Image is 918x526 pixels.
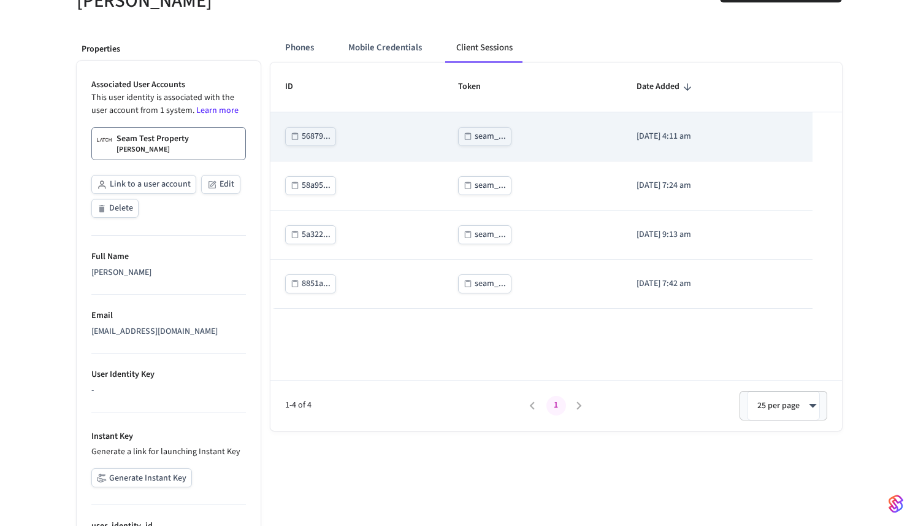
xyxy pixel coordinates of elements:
p: Associated User Accounts [91,79,246,91]
p: [DATE] 9:13 am [637,228,798,241]
div: [PERSON_NAME] [91,266,246,279]
div: seam_... [475,178,506,193]
span: ID [285,77,309,96]
a: Learn more [196,104,239,117]
p: [PERSON_NAME] [117,145,170,155]
button: Generate Instant Key [91,468,192,487]
button: Edit [201,175,240,194]
div: 5a322... [302,227,331,242]
img: SeamLogoGradient.69752ec5.svg [889,494,903,514]
p: Properties [82,43,256,56]
div: 58a95... [302,178,331,193]
button: 8851a... [285,274,336,293]
p: Instant Key [91,430,246,443]
button: Phones [275,33,324,63]
span: Token [458,77,497,96]
p: Full Name [91,250,246,263]
button: page 1 [546,396,566,416]
div: 56879... [302,129,331,144]
p: [DATE] 4:11 am [637,130,798,143]
a: Seam Test Property[PERSON_NAME] [91,127,246,160]
span: Date Added [637,77,695,96]
p: [DATE] 7:42 am [637,277,798,290]
p: User Identity Key [91,368,246,381]
nav: pagination navigation [521,396,591,416]
button: seam_... [458,176,511,195]
button: Delete [91,199,139,218]
img: Latch Building Logo [97,133,112,147]
div: seam_... [475,227,506,242]
div: seam_... [475,129,506,144]
button: 58a95... [285,176,336,195]
button: seam_... [458,225,511,244]
div: [EMAIL_ADDRESS][DOMAIN_NAME] [91,325,246,338]
button: 5a322... [285,225,336,244]
div: 25 per page [747,391,820,420]
p: [DATE] 7:24 am [637,179,798,192]
p: Generate a link for launching Instant Key [91,446,246,458]
p: This user identity is associated with the user account from 1 system. [91,91,246,117]
button: 56879... [285,127,336,146]
span: 1-4 of 4 [285,399,521,412]
p: Seam Test Property [117,133,189,145]
div: - [91,384,246,397]
table: sticky table [270,63,842,308]
p: Email [91,309,246,322]
button: Mobile Credentials [339,33,432,63]
button: seam_... [458,127,511,146]
button: Client Sessions [446,33,522,63]
div: 8851a... [302,276,331,292]
button: seam_... [458,274,511,293]
div: seam_... [475,276,506,292]
button: Link to a user account [91,175,196,194]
